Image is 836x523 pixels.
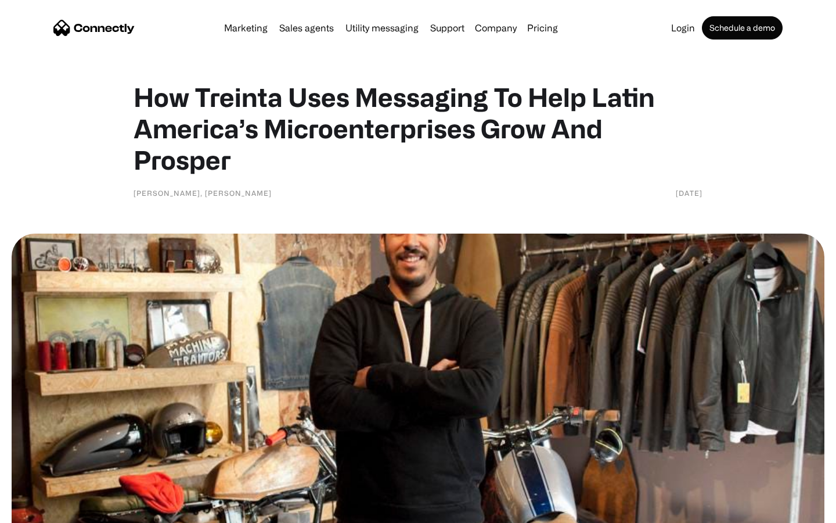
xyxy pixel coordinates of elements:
ul: Language list [23,503,70,519]
a: Login [666,23,700,33]
div: Company [475,20,517,36]
a: Support [426,23,469,33]
a: Sales agents [275,23,338,33]
div: [DATE] [676,187,702,199]
a: Marketing [219,23,272,33]
div: [PERSON_NAME], [PERSON_NAME] [134,187,272,199]
h1: How Treinta Uses Messaging To Help Latin America’s Microenterprises Grow And Prosper [134,81,702,175]
a: Pricing [522,23,563,33]
aside: Language selected: English [12,503,70,519]
a: Schedule a demo [702,16,783,40]
a: Utility messaging [341,23,423,33]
